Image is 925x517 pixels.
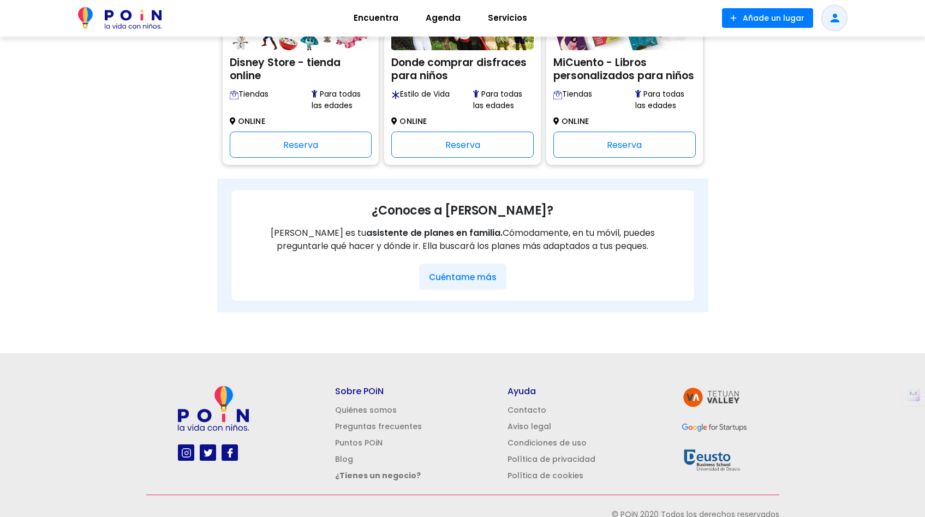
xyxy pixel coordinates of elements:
span: Para todas las edades [635,88,696,111]
img: twitter [201,446,215,460]
img: GFS [682,419,747,435]
div: Reserva [230,132,372,158]
span: Estilo de Vida [391,88,473,111]
a: Condiciones de uso [508,437,587,448]
img: facebook [223,446,237,460]
span: ONLINE [238,116,265,127]
img: tetuan valley [682,386,742,408]
img: Encuentra en POiN ideas y recomendaciones de turismo, viajes, eventos, compras y mucho más. La vi... [391,91,400,99]
h2: MiCuento - Libros personalizados para niños [553,53,696,82]
span: Tiendas [553,88,635,111]
div: Reserva [553,132,696,158]
button: Añade un lugar [722,8,813,28]
span: Servicios [483,9,532,27]
img: Encuentra tiendas con espacios y servicios pensados para familias con niños: cambiadores, áreas d... [230,91,238,99]
span: ONLINE [562,116,589,127]
a: Encuentra [340,5,412,31]
div: Reserva [391,132,534,158]
span: Para todas las edades [473,88,534,111]
h3: ¿Conoces a [PERSON_NAME]? [245,204,681,218]
h5: Ayuda [508,386,595,396]
img: instagram [180,446,193,460]
img: Deusto [682,447,742,473]
a: Política de cookies [508,470,583,481]
button: Cuéntame más [419,264,506,290]
a: Contacto [508,405,546,415]
a: Preguntas frecuentes [335,421,422,432]
img: Encuentra tiendas con espacios y servicios pensados para familias con niños: cambiadores, áreas d... [553,91,562,99]
img: poin [178,386,249,431]
span: Tiendas [230,88,312,111]
a: Blog [335,454,353,465]
span: Agenda [421,9,466,27]
span: ONLINE [399,116,427,127]
a: Aviso legal [508,421,551,432]
h5: Sobre POiN [335,386,422,396]
span: asistente de planes en familia. [366,227,503,239]
a: ¿Tienes un negocio? [335,470,421,481]
a: Servicios [474,5,541,31]
h2: Disney Store - tienda online [230,53,372,82]
img: POiN [78,7,162,29]
span: Encuentra [349,9,403,27]
a: Puntos POiN [335,437,383,448]
h2: Donde comprar disfraces para niños [391,53,534,82]
a: Agenda [412,5,474,31]
p: [PERSON_NAME] es tu Cómodamente, en tu móvil, puedes preguntarle qué hacer y dónde ir. Ella busca... [245,227,681,253]
a: Política de privacidad [508,454,595,465]
span: Para todas las edades [312,88,372,111]
a: Quiénes somos [335,405,397,415]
